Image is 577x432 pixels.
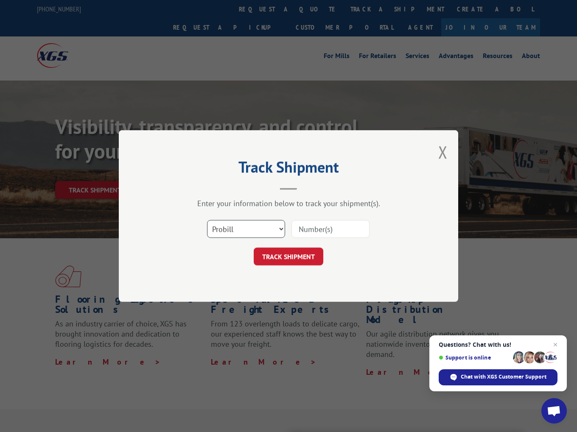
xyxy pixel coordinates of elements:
input: Number(s) [291,220,370,238]
div: Enter your information below to track your shipment(s). [161,198,416,208]
span: Support is online [439,354,510,361]
span: Chat with XGS Customer Support [461,373,546,381]
span: Questions? Chat with us! [439,341,557,348]
span: Chat with XGS Customer Support [439,369,557,385]
h2: Track Shipment [161,161,416,177]
button: Close modal [438,141,448,163]
a: Open chat [541,398,567,424]
button: TRACK SHIPMENT [254,248,323,265]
